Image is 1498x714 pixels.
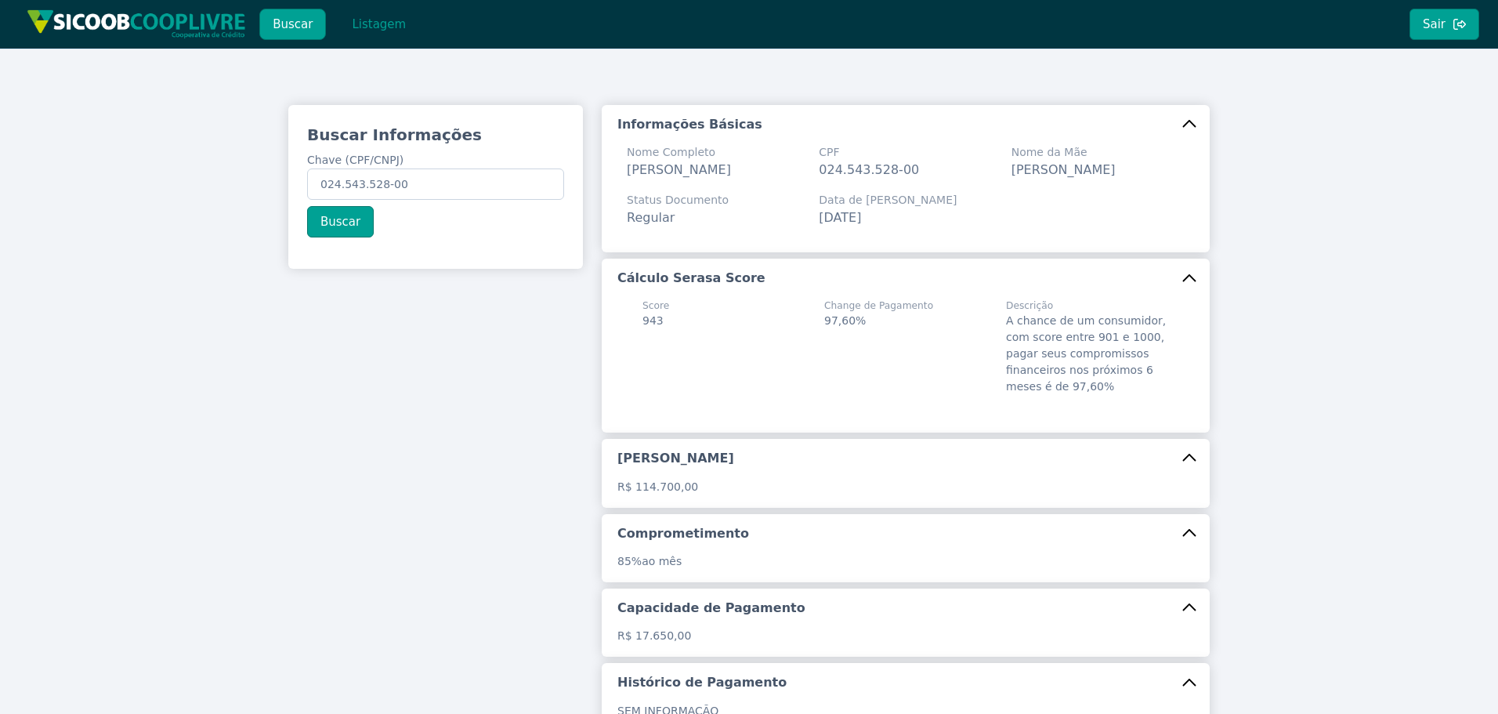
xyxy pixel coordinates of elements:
h5: Cálculo Serasa Score [617,270,765,287]
button: Buscar [259,9,326,40]
span: Data de [PERSON_NAME] [819,192,957,208]
span: 943 [642,314,664,327]
h3: Buscar Informações [307,124,564,146]
span: 97,60% [824,314,866,327]
button: [PERSON_NAME] [602,439,1210,478]
button: Listagem [338,9,419,40]
button: Histórico de Pagamento [602,663,1210,702]
span: A chance de um consumidor, com score entre 901 e 1000, pagar seus compromissos financeiros nos pr... [1006,314,1166,393]
input: Chave (CPF/CNPJ) [307,169,564,200]
span: Chave (CPF/CNPJ) [307,154,403,166]
span: 85% [617,555,642,567]
span: Descrição [1006,299,1169,313]
button: Cálculo Serasa Score [602,259,1210,298]
h5: Comprometimento [617,525,749,542]
button: Sair [1409,9,1479,40]
h5: [PERSON_NAME] [617,450,734,467]
img: img/sicoob_cooplivre.png [27,9,246,38]
span: 024.543.528-00 [819,162,919,177]
h5: Histórico de Pagamento [617,674,787,691]
span: Regular [627,210,675,225]
span: CPF [819,144,919,161]
span: R$ 17.650,00 [617,629,691,642]
p: ao mês [617,553,1194,570]
span: Nome da Mãe [1011,144,1116,161]
h5: Capacidade de Pagamento [617,600,805,617]
button: Comprometimento [602,514,1210,553]
span: Score [642,299,669,313]
button: Informações Básicas [602,105,1210,144]
h5: Informações Básicas [617,116,762,133]
span: [PERSON_NAME] [1011,162,1116,177]
span: Nome Completo [627,144,731,161]
span: R$ 114.700,00 [617,480,698,493]
span: Status Documento [627,192,729,208]
span: [PERSON_NAME] [627,162,731,177]
button: Capacidade de Pagamento [602,589,1210,628]
span: Change de Pagamento [824,299,933,313]
span: [DATE] [819,210,861,225]
button: Buscar [307,206,374,237]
